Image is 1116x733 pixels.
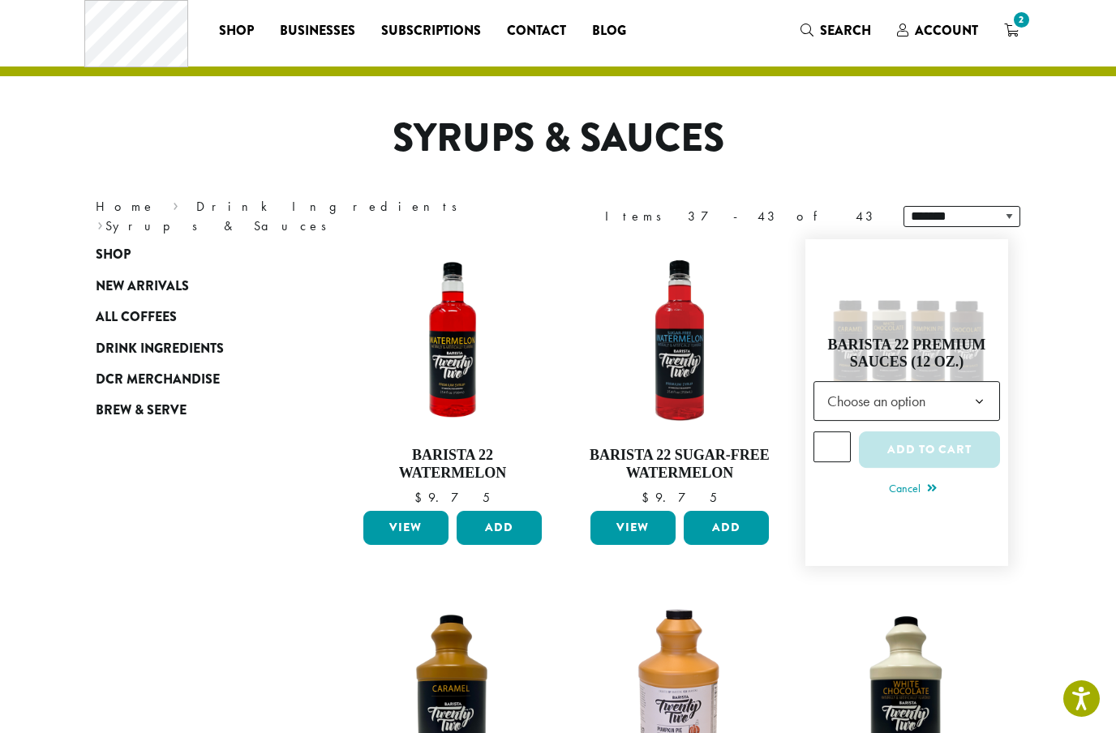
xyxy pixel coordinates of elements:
div: Items 37-43 of 43 [605,207,879,226]
span: DCR Merchandise [96,370,220,390]
input: Product quantity [813,431,851,462]
img: WATERMELON-e1709239271656.png [359,247,546,434]
a: Barista 22 Sugar-Free Watermelon $9.75 [586,247,773,504]
button: Add [457,511,542,545]
span: New Arrivals [96,276,189,297]
span: Blog [592,21,626,41]
a: Brew & Serve [96,395,290,426]
span: Brew & Serve [96,401,187,421]
a: Drink Ingredients [196,198,468,215]
a: Shop [96,239,290,270]
a: View [590,511,676,545]
a: Barista 22 Watermelon $9.75 [359,247,546,504]
span: › [173,191,178,216]
span: All Coffees [96,307,177,328]
span: $ [642,489,655,506]
a: Cancel [889,478,937,501]
span: Choose an option [813,381,1000,421]
span: Shop [96,245,131,265]
span: $ [414,489,428,506]
button: Add [684,511,769,545]
bdi: 9.75 [414,489,490,506]
h1: Syrups & Sauces [84,115,1032,162]
span: Businesses [280,21,355,41]
a: View [363,511,449,545]
nav: Breadcrumb [96,197,534,236]
h4: Barista 22 Sugar-Free Watermelon [586,447,773,482]
img: SF-WATERMELON-e1715969504613.png [586,247,773,434]
h4: Barista 22 Premium Sauces (12 oz.) [813,336,1000,371]
span: Drink Ingredients [96,339,224,359]
span: Account [915,21,978,40]
span: 2 [1011,9,1032,31]
bdi: 9.75 [642,489,717,506]
a: Shop [206,18,267,44]
a: All Coffees [96,302,290,332]
span: Shop [219,21,254,41]
a: Search [788,17,884,44]
span: Choose an option [821,385,942,417]
span: Subscriptions [381,21,481,41]
h4: Barista 22 Watermelon [359,447,546,482]
a: New Arrivals [96,271,290,302]
span: › [97,211,103,236]
span: Contact [507,21,566,41]
button: Add to cart [859,431,1000,468]
a: Home [96,198,156,215]
a: DCR Merchandise [96,364,290,395]
span: Search [820,21,871,40]
a: Drink Ingredients [96,332,290,363]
